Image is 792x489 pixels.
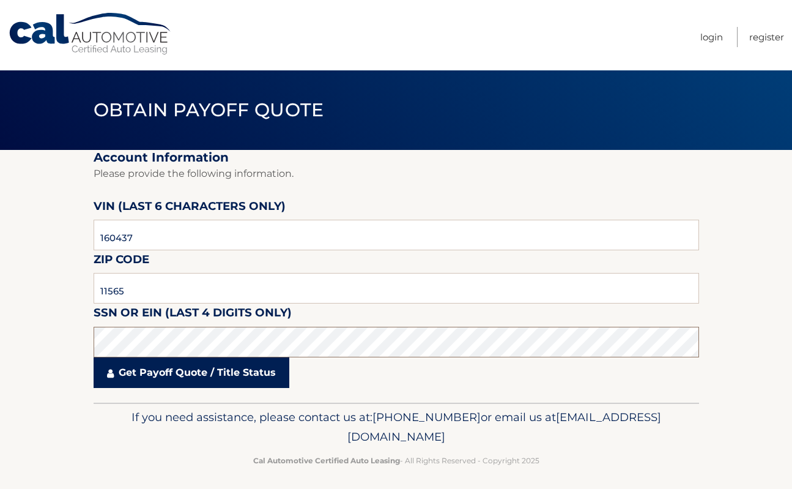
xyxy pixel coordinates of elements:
[94,165,699,182] p: Please provide the following information.
[94,150,699,165] h2: Account Information
[94,197,286,220] label: VIN (last 6 characters only)
[94,357,289,388] a: Get Payoff Quote / Title Status
[700,27,723,47] a: Login
[102,454,691,467] p: - All Rights Reserved - Copyright 2025
[749,27,784,47] a: Register
[94,99,324,121] span: Obtain Payoff Quote
[253,456,400,465] strong: Cal Automotive Certified Auto Leasing
[102,408,691,447] p: If you need assistance, please contact us at: or email us at
[8,12,173,56] a: Cal Automotive
[94,250,149,273] label: Zip Code
[372,410,481,424] span: [PHONE_NUMBER]
[94,304,292,326] label: SSN or EIN (last 4 digits only)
